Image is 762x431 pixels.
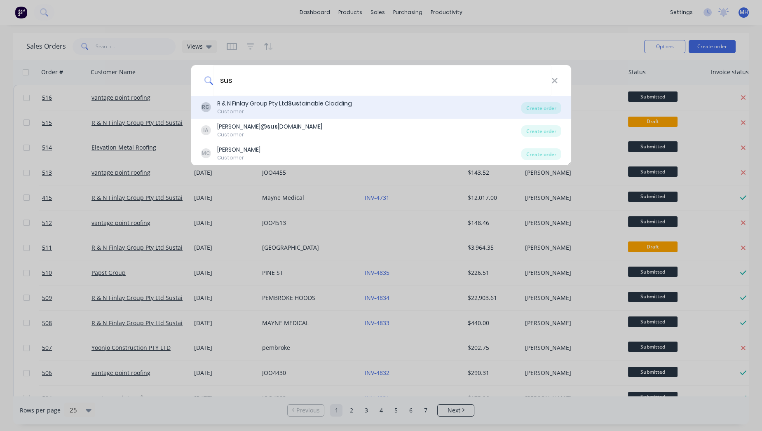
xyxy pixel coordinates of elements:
[201,148,211,158] div: MC
[217,122,322,131] div: [PERSON_NAME]@ [DOMAIN_NAME]
[521,125,561,137] div: Create order
[217,131,322,138] div: Customer
[201,125,211,135] div: IA
[201,102,211,112] div: RC
[217,99,352,108] div: R & N Finlay Group Pty Ltd tainable Cladding
[267,122,278,131] b: sus
[217,145,260,154] div: [PERSON_NAME]
[213,65,551,96] input: Enter a customer name to create a new order...
[521,148,561,160] div: Create order
[521,102,561,114] div: Create order
[217,154,260,162] div: Customer
[217,108,352,115] div: Customer
[288,99,299,108] b: Sus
